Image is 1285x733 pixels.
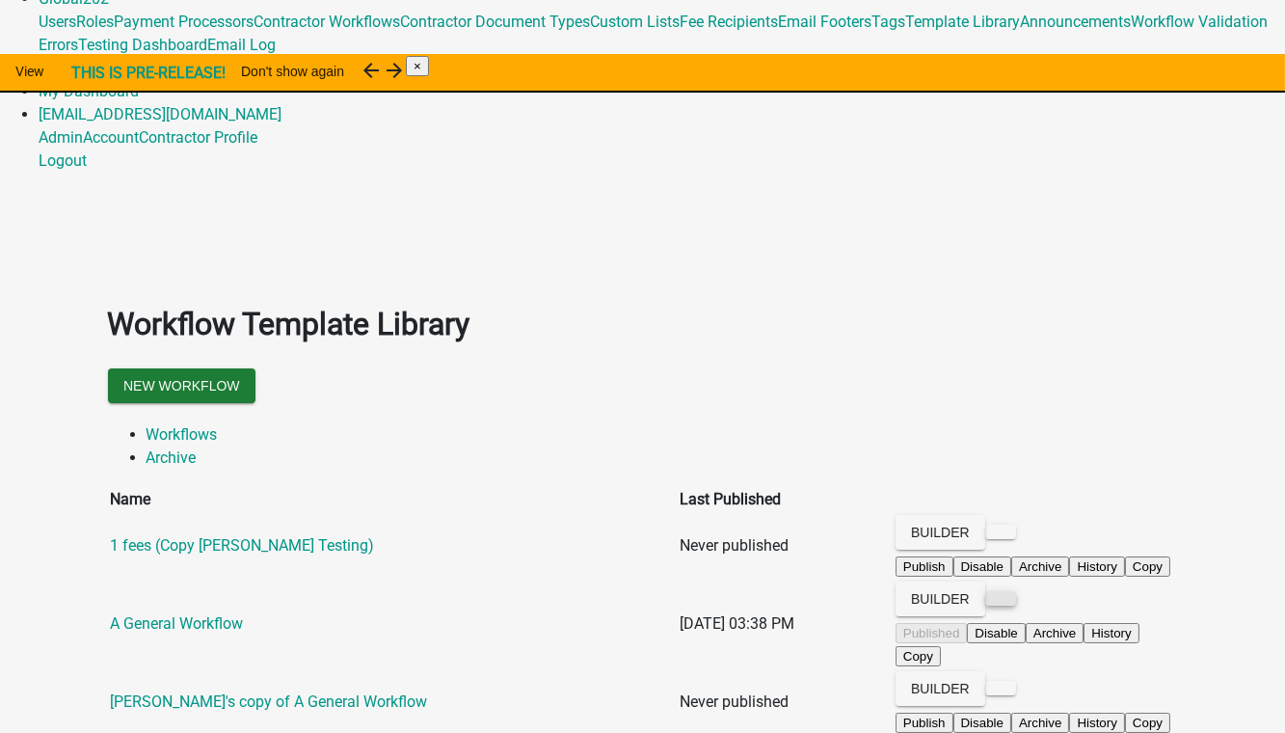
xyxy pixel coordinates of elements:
button: Published [896,623,968,643]
a: Payment Processors [114,13,254,31]
button: Builder [896,671,985,706]
a: Contractor Profile [139,128,257,147]
a: Testing Dashboard [78,36,207,54]
h1: Workflow Template Library [108,301,1178,347]
a: Custom Lists [590,13,680,31]
button: New Workflow [108,368,255,403]
i: arrow_back [360,59,383,82]
span: Never published [680,536,789,555]
a: Contractor Workflows [254,13,400,31]
button: Disable [953,713,1011,733]
button: Archive [1026,623,1084,643]
a: Roles [76,13,114,31]
a: Contractor Document Types [400,13,590,31]
button: Close [406,56,429,76]
button: Archive [1011,713,1069,733]
span: Never published [680,692,789,711]
span: [DATE] 03:38 PM [680,614,794,633]
th: Last Published [679,487,893,512]
a: Template Library [905,13,1020,31]
a: A General Workflow [111,614,244,633]
button: Publish [896,713,953,733]
button: Disable [967,623,1025,643]
a: Fee Recipients [680,13,778,31]
button: Builder [896,582,985,616]
a: [PERSON_NAME]'s copy of A General Workflow [111,692,428,711]
button: History [1084,623,1138,643]
div: [EMAIL_ADDRESS][DOMAIN_NAME] [39,126,1285,173]
a: Tags [871,13,905,31]
i: arrow_forward [383,59,406,82]
a: Announcements [1020,13,1131,31]
a: Logout [39,151,87,170]
a: Users [39,13,76,31]
span: × [414,59,421,73]
button: History [1069,557,1124,577]
a: Archive [147,448,197,467]
button: Copy [1125,713,1170,733]
button: Copy [1125,557,1170,577]
div: Global202 [39,11,1285,80]
a: Email Footers [778,13,871,31]
a: [EMAIL_ADDRESS][DOMAIN_NAME] [39,105,281,123]
a: Email Log [207,36,276,54]
th: Name [110,487,678,512]
button: History [1069,713,1124,733]
button: Builder [896,515,985,550]
a: Account [83,128,139,147]
button: Copy [896,646,941,666]
button: Don't show again [226,54,360,89]
button: Archive [1011,557,1069,577]
strong: THIS IS PRE-RELEASE! [71,64,226,82]
a: Admin [39,128,83,147]
a: 1 fees (Copy [PERSON_NAME] Testing) [111,536,375,555]
button: Disable [953,557,1011,577]
a: Workflows [147,425,218,444]
button: Publish [896,557,953,577]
